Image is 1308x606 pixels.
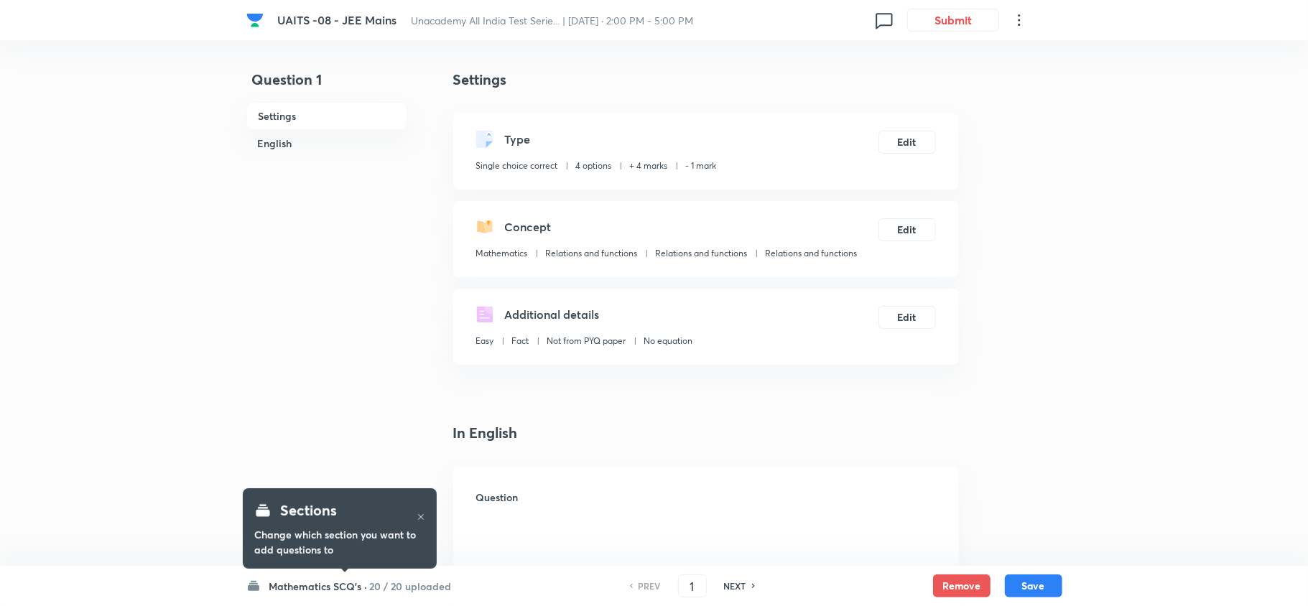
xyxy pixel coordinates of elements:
a: Company Logo [246,11,266,29]
p: Easy [476,335,494,348]
p: Single choice correct [476,159,558,172]
img: Company Logo [246,11,264,29]
h6: Change which section you want to add questions to [254,527,425,557]
span: UAITS -08 - JEE Mains [277,12,396,27]
span: Unacademy All India Test Serie... | [DATE] · 2:00 PM - 5:00 PM [411,14,693,27]
p: 4 options [576,159,612,172]
button: Edit [878,131,936,154]
h4: Question 1 [246,69,407,102]
h6: Question [476,490,936,505]
h5: Type [505,131,531,148]
p: - 1 mark [686,159,717,172]
p: Not from PYQ paper [547,335,626,348]
h5: Additional details [505,306,600,323]
button: Edit [878,218,936,241]
button: Save [1005,574,1062,597]
h6: Settings [246,102,407,130]
img: questionDetails.svg [476,306,493,323]
p: No equation [644,335,693,348]
button: Edit [878,306,936,329]
img: questionConcept.svg [476,218,493,236]
h6: PREV [639,579,661,592]
h4: Sections [280,500,337,521]
p: Relations and functions [766,247,858,260]
img: questionType.svg [476,131,493,148]
p: + 4 marks [630,159,668,172]
h6: NEXT [724,579,746,592]
button: Remove [933,574,991,597]
h6: English [246,130,407,157]
p: Mathematics [476,247,528,260]
button: Submit [907,9,999,32]
p: Fact [512,335,529,348]
h6: Mathematics SCQ's · [269,579,368,594]
p: Relations and functions [546,247,638,260]
h5: Concept [505,218,552,236]
h4: In English [453,422,959,444]
p: Relations and functions [656,247,748,260]
h4: Settings [453,69,959,90]
h6: 20 / 20 uploaded [370,579,452,594]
